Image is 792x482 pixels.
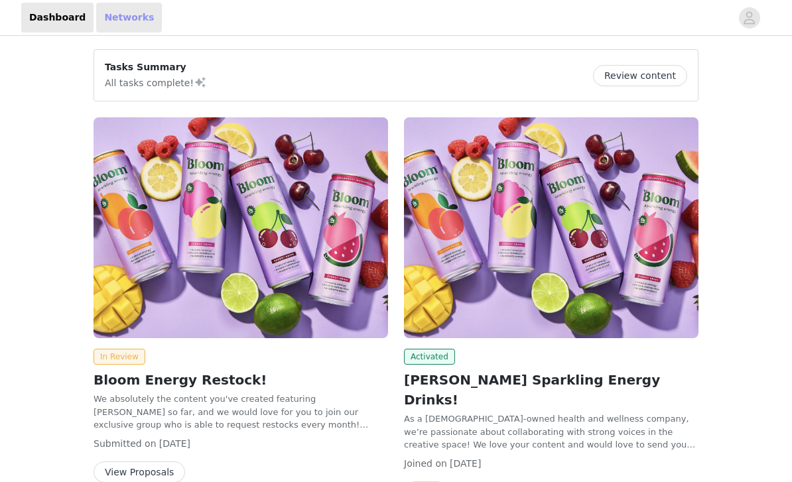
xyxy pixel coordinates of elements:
[105,74,207,90] p: All tasks complete!
[94,392,388,432] p: We absolutely the content you've created featuring [PERSON_NAME] so far, and we would love for yo...
[450,458,481,469] span: [DATE]
[404,458,447,469] span: Joined on
[94,467,185,477] a: View Proposals
[404,412,698,452] p: As a [DEMOGRAPHIC_DATA]-owned health and wellness company, we’re passionate about collaborating w...
[159,438,190,449] span: [DATE]
[94,438,157,449] span: Submitted on
[21,3,94,32] a: Dashboard
[404,349,455,365] span: Activated
[96,3,162,32] a: Networks
[593,65,687,86] button: Review content
[105,60,207,74] p: Tasks Summary
[94,349,145,365] span: In Review
[94,117,388,338] img: Bloom Nutrition
[94,370,388,390] h2: Bloom Energy Restock!
[404,370,698,410] h2: [PERSON_NAME] Sparkling Energy Drinks!
[404,117,698,338] img: Bloom Nutrition
[743,7,756,29] div: avatar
